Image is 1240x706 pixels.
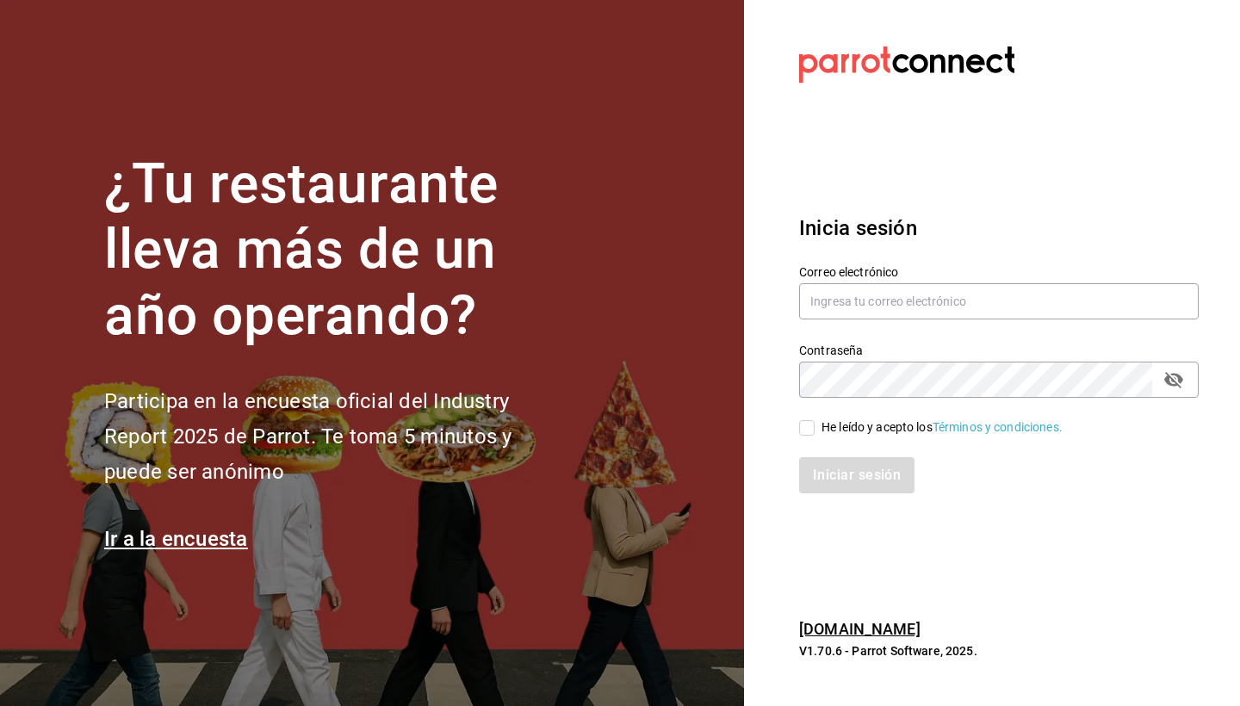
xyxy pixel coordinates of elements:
h1: ¿Tu restaurante lleva más de un año operando? [104,152,569,350]
a: Ir a la encuesta [104,527,248,551]
label: Contraseña [799,344,1199,356]
label: Correo electrónico [799,265,1199,277]
button: passwordField [1159,365,1188,394]
h2: Participa en la encuesta oficial del Industry Report 2025 de Parrot. Te toma 5 minutos y puede se... [104,384,569,489]
div: He leído y acepto los [821,418,1063,437]
input: Ingresa tu correo electrónico [799,283,1199,319]
a: [DOMAIN_NAME] [799,620,921,638]
h3: Inicia sesión [799,213,1199,244]
a: Términos y condiciones. [933,420,1063,434]
p: V1.70.6 - Parrot Software, 2025. [799,642,1199,660]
